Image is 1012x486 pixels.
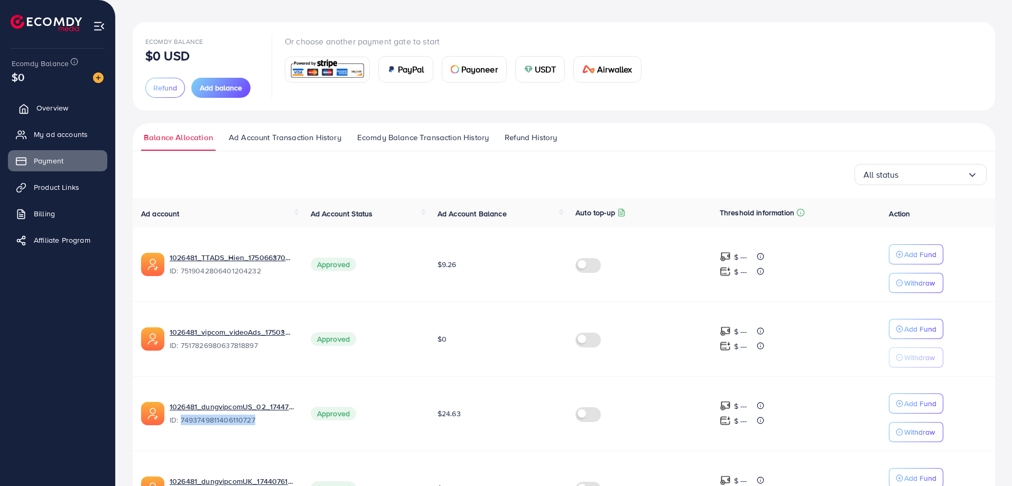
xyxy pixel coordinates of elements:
p: Add Fund [904,248,936,261]
a: Product Links [8,177,107,198]
div: <span class='underline'>1026481_dungvipcomUS_02_1744774713900</span></br>7493749811406110727 [170,401,294,426]
div: Search for option [855,164,987,185]
span: Ad account [141,208,180,219]
span: Ad Account Status [311,208,373,219]
p: $ --- [734,325,747,338]
span: Product Links [34,182,79,192]
span: $0 [10,68,26,87]
a: Payment [8,150,107,171]
a: cardUSDT [515,56,565,82]
a: card [285,57,370,82]
a: 1026481_vipcom_videoAds_1750380509111 [170,327,294,337]
img: top-up amount [720,415,731,426]
img: ic-ads-acc.e4c84228.svg [141,327,164,351]
span: PayPal [398,63,424,76]
span: Ad Account Transaction History [229,132,341,143]
span: Add balance [200,82,242,93]
a: Billing [8,203,107,224]
span: Affiliate Program [34,235,90,245]
img: card [289,58,366,81]
p: Auto top-up [575,206,615,219]
span: All status [864,167,899,183]
span: $24.63 [438,408,461,419]
span: Ecomdy Balance [145,37,203,46]
span: Airwallex [597,63,632,76]
button: Add Fund [889,244,943,264]
img: card [582,65,595,74]
span: Approved [311,407,356,420]
span: Overview [36,103,68,113]
p: $ --- [734,340,747,353]
p: Or choose another payment gate to start [285,35,650,48]
span: Balance Allocation [144,132,213,143]
p: $ --- [734,251,747,263]
p: $ --- [734,400,747,412]
input: Search for option [899,167,967,183]
span: ID: 7519042806401204232 [170,265,294,276]
img: top-up amount [720,266,731,277]
p: Withdraw [904,277,935,289]
a: Overview [8,97,107,118]
a: cardAirwallex [573,56,641,82]
span: Approved [311,258,356,271]
p: Withdraw [904,351,935,364]
span: Billing [34,208,55,219]
iframe: Chat [967,438,1004,478]
p: $0 USD [145,49,190,62]
button: Withdraw [889,273,943,293]
button: Add balance [191,78,250,98]
span: Ad Account Balance [438,208,507,219]
button: Withdraw [889,422,943,442]
a: 1026481_dungvipcomUS_02_1744774713900 [170,401,294,412]
div: <span class='underline'>1026481_TTADS_Hien_1750663705167</span></br>7519042806401204232 [170,252,294,277]
div: <span class='underline'>1026481_vipcom_videoAds_1750380509111</span></br>7517826980637818897 [170,327,294,351]
span: $9.26 [438,259,457,270]
img: card [524,65,533,74]
span: My ad accounts [34,129,88,140]
span: Ecomdy Balance [12,58,69,69]
span: ID: 7493749811406110727 [170,415,294,425]
a: My ad accounts [8,124,107,145]
span: USDT [535,63,556,76]
p: Add Fund [904,397,936,410]
img: menu [93,20,105,32]
p: $ --- [734,265,747,278]
button: Add Fund [889,393,943,414]
p: Add Fund [904,323,936,335]
img: card [451,65,459,74]
img: logo [11,15,82,31]
button: Withdraw [889,347,943,368]
img: ic-ads-acc.e4c84228.svg [141,253,164,276]
a: cardPayPal [378,56,433,82]
span: ID: 7517826980637818897 [170,340,294,351]
span: Payment [34,155,63,166]
p: $ --- [734,415,747,427]
span: Refund History [505,132,557,143]
a: cardPayoneer [442,56,507,82]
span: Refund [153,82,177,93]
span: Action [889,208,910,219]
a: 1026481_TTADS_Hien_1750663705167 [170,252,294,263]
a: Affiliate Program [8,230,107,251]
span: Approved [311,332,356,346]
img: image [93,72,104,83]
img: ic-ads-acc.e4c84228.svg [141,402,164,425]
button: Refund [145,78,185,98]
img: top-up amount [720,475,731,486]
span: $0 [438,334,447,344]
img: top-up amount [720,341,731,352]
p: Threshold information [720,206,794,219]
img: top-up amount [720,326,731,337]
p: Add Fund [904,472,936,484]
button: Add Fund [889,319,943,339]
img: card [387,65,396,74]
span: Payoneer [461,63,498,76]
span: Ecomdy Balance Transaction History [357,132,489,143]
img: top-up amount [720,251,731,262]
p: Withdraw [904,426,935,438]
img: top-up amount [720,400,731,411]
